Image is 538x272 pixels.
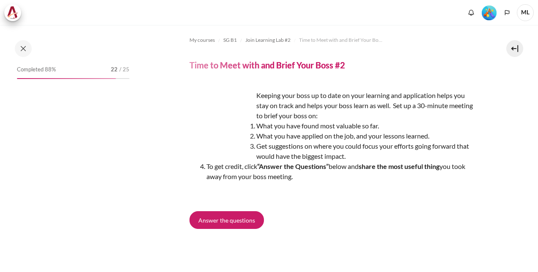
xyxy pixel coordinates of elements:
[4,4,25,21] a: Architeck Architeck
[206,162,465,180] span: To get credit, click below and you took away from your boss meeting.
[359,162,439,170] strong: share the most useful thing
[189,35,215,45] a: My courses
[501,6,513,19] button: Languages
[478,5,500,20] a: Level #5
[7,6,19,19] img: Architeck
[189,60,345,71] h4: Time to Meet with and Brief Your Boss #2
[223,36,237,44] span: SG B1
[257,162,329,170] strong: “Answer the Questions”
[465,6,478,19] div: Show notification window with no new notifications
[206,121,478,131] li: What you have found most valuable so far.
[119,65,129,74] span: / 25
[517,4,534,21] a: User menu
[111,65,118,74] span: 22
[189,90,253,154] img: asD
[223,35,237,45] a: SG B1
[198,216,255,225] span: Answer the questions
[482,5,497,20] img: Level #5
[245,36,291,44] span: Join Learning Lab #2
[245,35,291,45] a: Join Learning Lab #2
[517,4,534,21] span: ML
[189,90,478,199] div: Keeping your boss up to date on your learning and application helps you stay on track and helps y...
[299,35,384,45] a: Time to Meet with and Brief Your Boss #2
[17,78,116,79] div: 88%
[299,36,384,44] span: Time to Meet with and Brief Your Boss #2
[17,65,56,74] span: Completed 88%
[189,36,215,44] span: My courses
[189,33,478,47] nav: Navigation bar
[189,211,264,229] a: Answer the questions
[206,131,478,141] li: What you have applied on the job, and your lessons learned.
[206,141,478,161] li: Get suggestions on where you could focus your efforts going forward that would have the biggest i...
